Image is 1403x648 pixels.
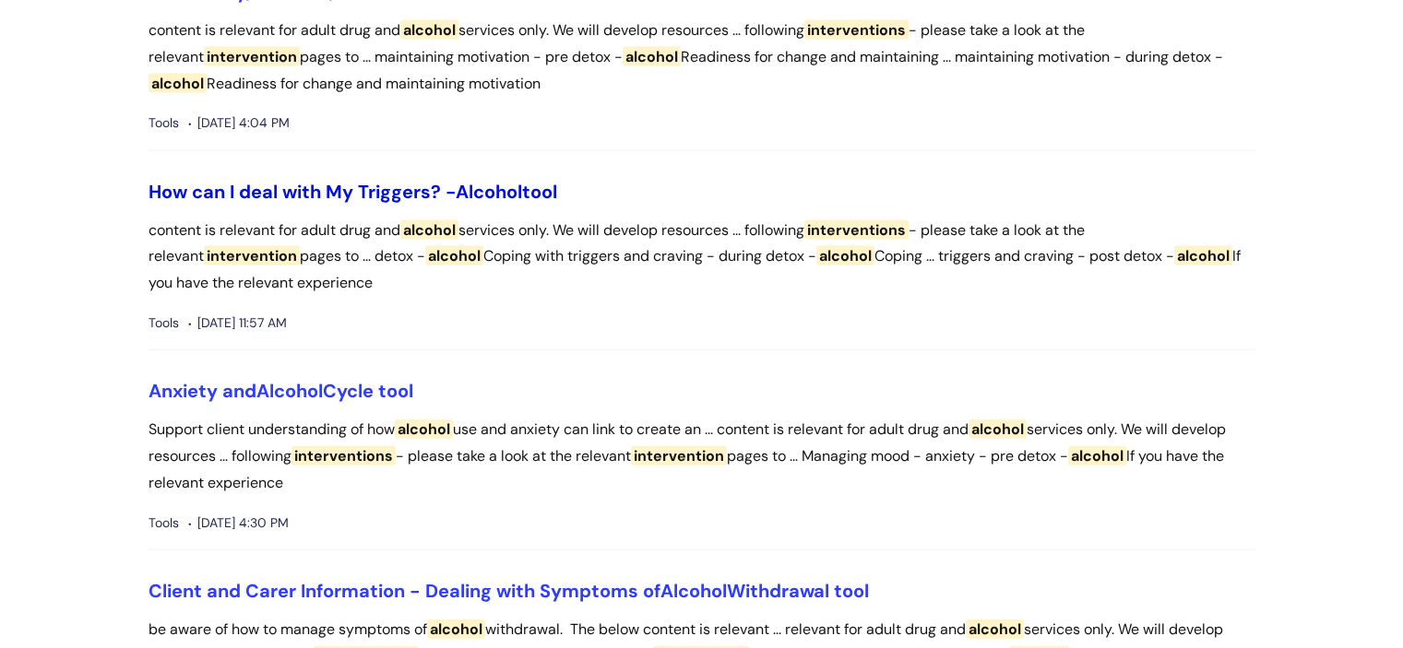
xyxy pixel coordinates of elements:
span: intervention [631,446,727,465]
p: content is relevant for adult drug and services only. We will develop resources ... following - p... [149,218,1255,297]
span: Tools [149,312,179,335]
span: alcohol [966,619,1024,639]
p: content is relevant for adult drug and services only. We will develop resources ... following - p... [149,18,1255,97]
span: Tools [149,512,179,535]
a: Anxiety andAlcoholCycle tool [149,379,413,403]
span: alcohol [1068,446,1126,465]
span: Alcohol [256,379,323,403]
p: Support client understanding of how use and anxiety can link to create an ... content is relevant... [149,417,1255,496]
span: interventions [804,20,909,40]
span: intervention [204,246,300,265]
a: Client and Carer Information - Dealing with Symptoms ofAlcoholWithdrawal tool [149,579,869,603]
span: alcohol [149,74,207,93]
span: alcohol [400,220,458,240]
span: interventions [291,446,396,465]
span: [DATE] 11:57 AM [188,312,287,335]
span: Alcohol [660,579,727,603]
span: alcohol [395,419,453,439]
span: alcohol [427,619,485,639]
span: alcohol [816,246,874,265]
span: alcohol [425,246,483,265]
span: [DATE] 4:30 PM [188,512,289,535]
span: Tools [149,112,179,135]
span: alcohol [400,20,458,40]
span: intervention [204,47,300,66]
span: alcohol [623,47,681,66]
span: Alcohol [456,180,522,204]
span: alcohol [969,419,1027,439]
span: interventions [804,220,909,240]
span: [DATE] 4:04 PM [188,112,290,135]
a: How can I deal with My Triggers? -Alcoholtool [149,180,557,204]
span: alcohol [1174,246,1232,265]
